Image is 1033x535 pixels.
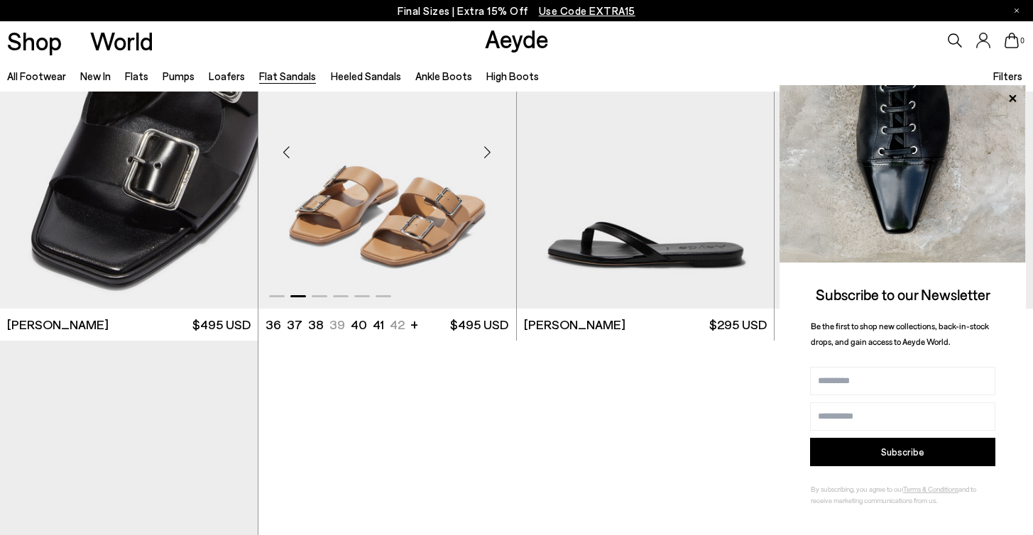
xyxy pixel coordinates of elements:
[266,316,281,333] li: 36
[266,131,308,174] div: Previous slide
[7,70,66,82] a: All Footwear
[415,70,472,82] a: Ankle Boots
[80,70,111,82] a: New In
[351,316,367,333] li: 40
[811,321,989,347] span: Be the first to shop new collections, back-in-stock drops, and gain access to Aeyde World.
[539,4,635,17] span: Navigate to /collections/ss25-final-sizes
[816,285,990,303] span: Subscribe to our Newsletter
[1005,33,1019,48] a: 0
[7,28,62,53] a: Shop
[287,316,302,333] li: 37
[209,70,245,82] a: Loafers
[258,309,516,341] a: 36 37 38 39 40 41 42 + $495 USD
[709,316,767,333] span: $295 USD
[259,70,316,82] a: Flat Sandals
[308,316,324,333] li: 38
[331,70,401,82] a: Heeled Sandals
[780,85,1026,263] img: ca3f721fb6ff708a270709c41d776025.jpg
[903,485,958,493] a: Terms & Conditions
[7,316,109,333] span: [PERSON_NAME]
[1019,37,1026,45] span: 0
[450,316,508,333] span: $495 USD
[811,485,903,493] span: By subscribing, you agree to our
[486,70,539,82] a: High Boots
[192,316,251,333] span: $495 USD
[993,70,1022,82] span: Filters
[398,2,635,20] p: Final Sizes | Extra 15% Off
[466,131,509,174] div: Next slide
[163,70,195,82] a: Pumps
[517,309,775,341] a: [PERSON_NAME] $295 USD
[810,438,995,466] button: Subscribe
[373,316,384,333] li: 41
[266,316,400,333] ul: variant
[125,70,148,82] a: Flats
[485,23,549,53] a: Aeyde
[90,28,153,53] a: World
[775,309,1033,341] a: [PERSON_NAME] $295 USD
[410,314,418,333] li: +
[524,316,625,333] span: [PERSON_NAME]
